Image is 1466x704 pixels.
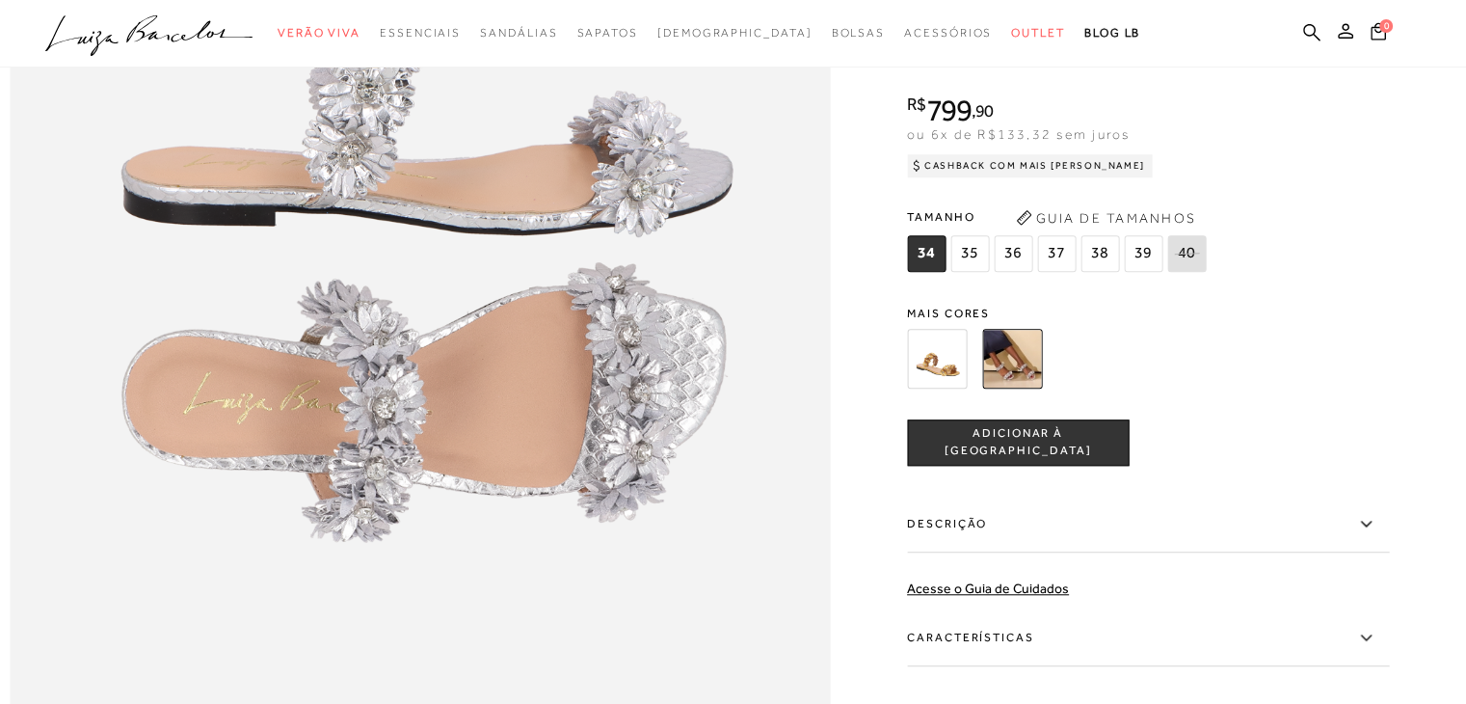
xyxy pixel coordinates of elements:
[950,235,989,272] span: 35
[380,26,461,40] span: Essenciais
[975,100,994,121] span: 90
[1084,15,1140,51] a: BLOG LB
[907,329,967,389] img: RASTEIRA EM COURO DOURADO COM FLORES APLICADAS
[907,497,1389,553] label: Descrição
[907,581,1069,596] a: Acesse o Guia de Cuidados
[576,26,637,40] span: Sapatos
[657,15,813,51] a: noSubCategoriesText
[831,15,885,51] a: categoryNavScreenReaderText
[1037,235,1076,272] span: 37
[994,235,1032,272] span: 36
[926,93,972,127] span: 799
[831,26,885,40] span: Bolsas
[1084,26,1140,40] span: BLOG LB
[657,26,813,40] span: [DEMOGRAPHIC_DATA]
[904,15,992,51] a: categoryNavScreenReaderText
[380,15,461,51] a: categoryNavScreenReaderText
[904,26,992,40] span: Acessórios
[908,426,1128,460] span: ADICIONAR À [GEOGRAPHIC_DATA]
[907,420,1129,466] button: ADICIONAR À [GEOGRAPHIC_DATA]
[1124,235,1162,272] span: 39
[278,26,360,40] span: Verão Viva
[907,126,1130,142] span: ou 6x de R$133,32 sem juros
[907,95,926,113] i: R$
[907,154,1153,177] div: Cashback com Mais [PERSON_NAME]
[1011,26,1065,40] span: Outlet
[972,102,994,120] i: ,
[907,235,946,272] span: 34
[1365,21,1392,47] button: 0
[576,15,637,51] a: categoryNavScreenReaderText
[982,329,1042,389] img: RASTEIRA EM COURO PRATA COM FLORES APLICADAS
[1167,235,1206,272] span: 40
[1009,203,1202,233] button: Guia de Tamanhos
[907,610,1389,666] label: Características
[1011,15,1065,51] a: categoryNavScreenReaderText
[907,308,1389,319] span: Mais cores
[278,15,360,51] a: categoryNavScreenReaderText
[907,203,1211,231] span: Tamanho
[480,26,557,40] span: Sandálias
[1379,19,1393,33] span: 0
[1080,235,1119,272] span: 38
[480,15,557,51] a: categoryNavScreenReaderText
